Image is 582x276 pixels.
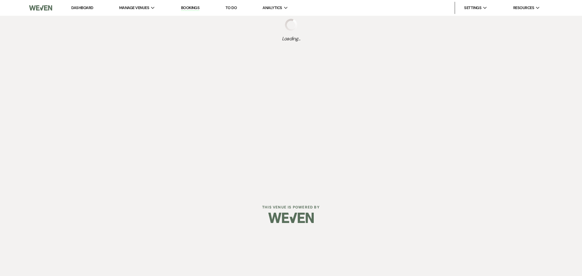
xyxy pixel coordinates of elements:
[285,19,297,31] img: loading spinner
[464,5,481,11] span: Settings
[282,35,300,42] span: Loading...
[268,207,314,228] img: Weven Logo
[181,5,200,11] a: Bookings
[263,5,282,11] span: Analytics
[119,5,149,11] span: Manage Venues
[226,5,237,10] a: To Do
[71,5,93,10] a: Dashboard
[29,2,52,14] img: Weven Logo
[513,5,534,11] span: Resources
